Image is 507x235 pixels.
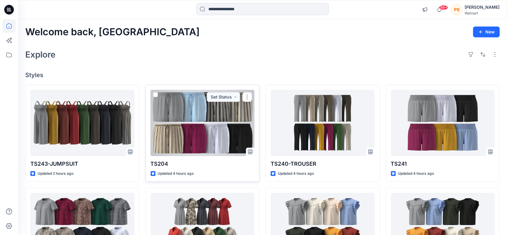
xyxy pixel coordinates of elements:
[465,11,499,15] div: Walmart
[25,27,200,38] h2: Welcome back, [GEOGRAPHIC_DATA]
[25,50,56,59] h2: Explore
[30,90,134,156] a: TS243-JUMPSUIT
[439,5,448,10] span: 99+
[25,71,500,79] h4: Styles
[158,171,194,177] p: Updated 4 hours ago
[30,160,134,168] p: TS243-JUMPSUIT
[151,160,255,168] p: TS204
[391,160,495,168] p: TS241
[473,27,500,37] button: New
[271,90,375,156] a: TS240-TROUSER
[271,160,375,168] p: TS240-TROUSER
[38,171,73,177] p: Updated 2 hours ago
[398,171,434,177] p: Updated 4 hours ago
[391,90,495,156] a: TS241
[465,4,499,11] div: [PERSON_NAME]
[151,90,255,156] a: TS204
[451,4,462,15] div: PS
[278,171,314,177] p: Updated 4 hours ago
